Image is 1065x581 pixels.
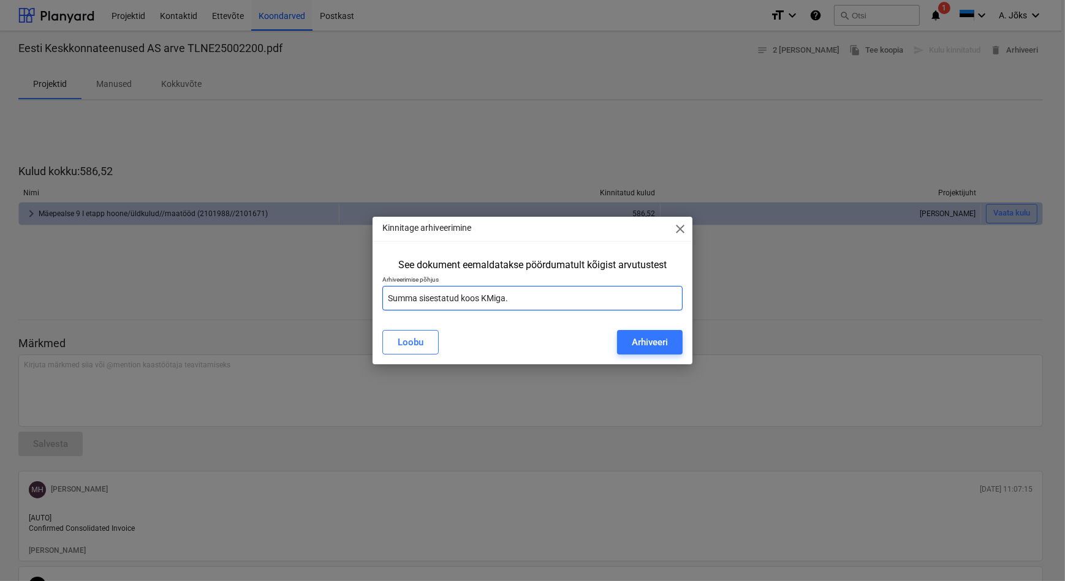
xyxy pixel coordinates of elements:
[673,222,688,236] span: close
[398,334,423,350] div: Loobu
[382,330,439,354] button: Loobu
[1004,522,1065,581] iframe: Chat Widget
[617,330,683,354] button: Arhiveeri
[382,286,682,310] input: Arhiveerimise põhjus
[632,334,668,350] div: Arhiveeri
[382,222,471,234] p: Kinnitage arhiveerimine
[382,276,682,286] p: Arhiveerimise põhjus
[398,259,667,271] div: See dokument eemaldatakse pöördumatult kõigist arvutustest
